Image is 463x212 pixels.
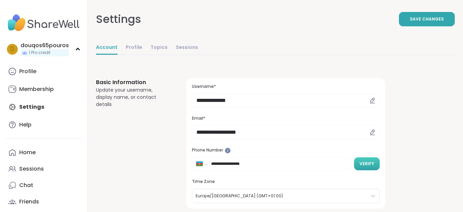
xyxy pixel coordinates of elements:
div: Update your username, display name, or contact details [96,87,170,108]
div: Chat [19,182,33,189]
img: ShareWell Nav Logo [5,11,82,35]
button: Verify [354,157,380,170]
h3: Email* [192,116,380,121]
a: Help [5,117,82,133]
a: Membership [5,81,82,97]
span: Save Changes [410,16,444,22]
a: Profile [5,63,82,80]
div: Settings [96,11,141,27]
div: douqos65pouros [21,42,69,49]
a: Friends [5,194,82,210]
button: Save Changes [399,12,455,26]
div: Sessions [19,165,44,173]
span: 1 Pro credit [29,50,50,56]
a: Sessions [5,161,82,177]
a: Chat [5,177,82,194]
a: Home [5,144,82,161]
a: Account [96,41,118,55]
div: Friends [19,198,39,206]
h3: Time Zone [192,179,380,185]
div: Membership [19,85,54,93]
h3: Phone Number [192,147,380,153]
a: Profile [126,41,142,55]
span: d [10,45,14,54]
span: Verify [360,161,374,167]
div: Profile [19,68,36,75]
div: Home [19,149,36,156]
a: Sessions [176,41,198,55]
h3: Username* [192,84,380,90]
a: Topics [150,41,168,55]
div: Help [19,121,32,129]
iframe: Spotlight [225,148,231,154]
h3: Basic Information [96,78,170,87]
